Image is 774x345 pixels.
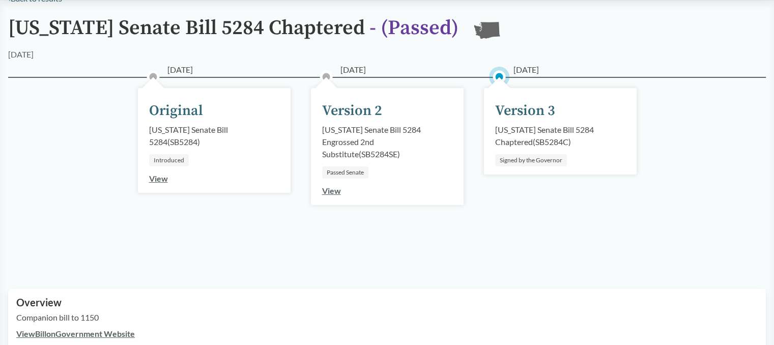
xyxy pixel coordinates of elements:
span: - ( Passed ) [369,15,458,41]
a: ViewBillonGovernment Website [16,329,135,338]
div: Signed by the Governor [495,154,567,166]
div: Version 3 [495,100,555,122]
a: View [149,174,168,183]
div: [US_STATE] Senate Bill 5284 Engrossed 2nd Substitute ( SB5284SE ) [322,124,452,160]
div: [US_STATE] Senate Bill 5284 Chaptered ( SB5284C ) [495,124,625,148]
div: [US_STATE] Senate Bill 5284 ( SB5284 ) [149,124,279,148]
div: Original [149,100,203,122]
p: Companion bill to 1150 [16,311,758,324]
a: View [322,186,341,195]
h2: Overview [16,297,758,308]
div: Version 2 [322,100,382,122]
h1: [US_STATE] Senate Bill 5284 Chaptered [8,17,458,48]
span: [DATE] [513,64,539,76]
span: [DATE] [167,64,193,76]
div: Passed Senate [322,166,368,179]
div: Introduced [149,154,189,166]
div: [DATE] [8,48,34,61]
span: [DATE] [340,64,366,76]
